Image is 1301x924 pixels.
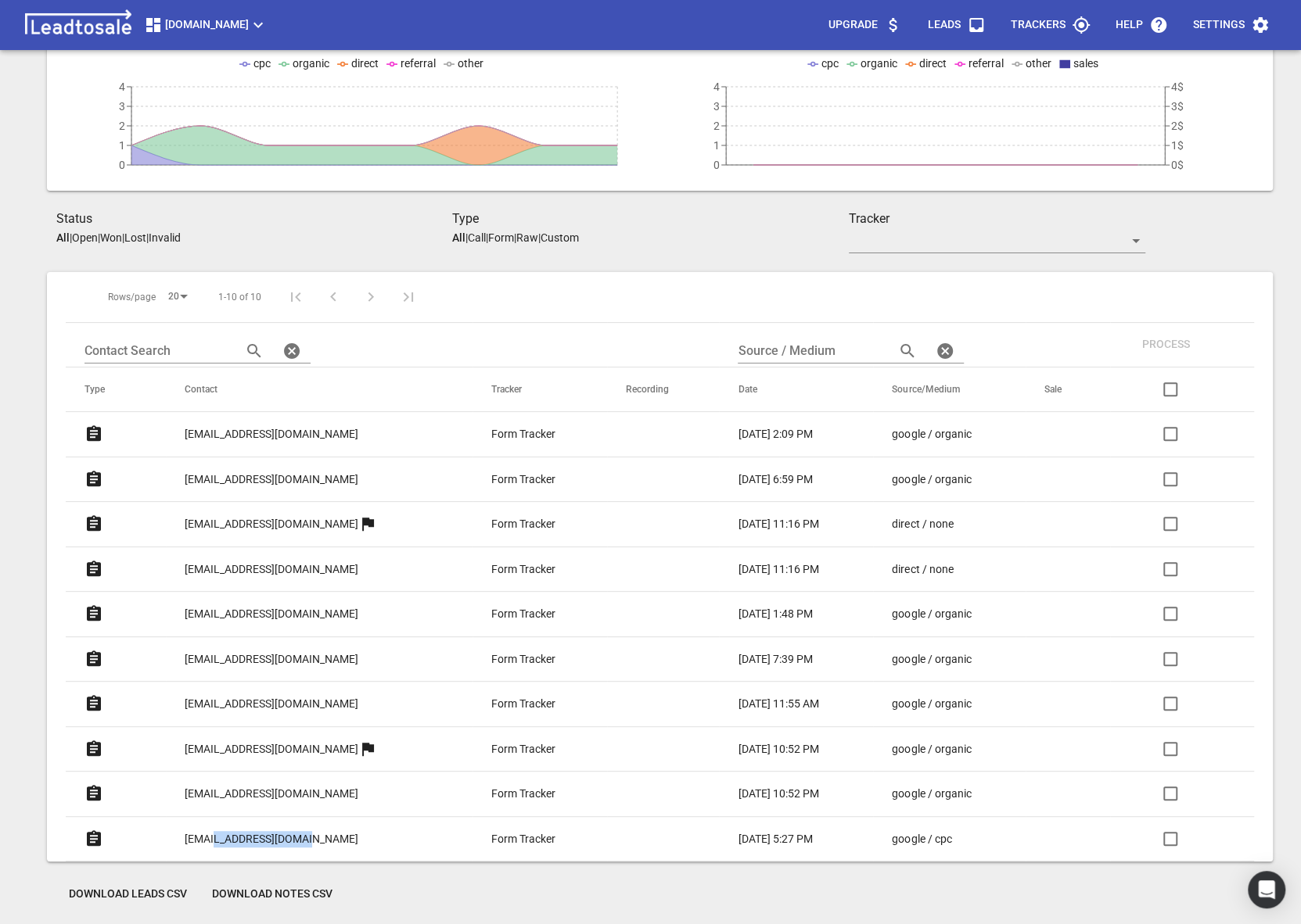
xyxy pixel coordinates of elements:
[738,696,829,712] a: [DATE] 11:55 AM
[185,831,358,847] p: [EMAIL_ADDRESS][DOMAIN_NAME]
[473,367,607,412] th: Tracker
[892,651,971,668] p: google / organic
[69,886,187,902] span: Download Leads CSV
[98,231,100,244] span: |
[491,426,563,442] a: Form Tracker
[185,741,358,757] p: [EMAIL_ADDRESS][DOMAIN_NAME]
[66,367,166,412] th: Type
[185,505,358,543] a: [EMAIL_ADDRESS][DOMAIN_NAME]
[218,291,261,304] span: 1-10 of 10
[516,231,538,244] p: Raw
[84,424,103,443] svg: Form
[185,550,358,589] a: [EMAIL_ADDRESS][DOMAIN_NAME]
[892,471,982,488] a: google / organic
[401,57,436,70] span: referral
[1171,100,1184,113] tspan: 3$
[892,831,951,847] p: google / cpc
[1011,17,1066,33] p: Trackers
[1171,159,1184,171] tspan: 0$
[892,696,971,712] p: google / organic
[1116,17,1143,33] p: Help
[185,696,358,712] p: [EMAIL_ADDRESS][DOMAIN_NAME]
[293,57,329,70] span: organic
[892,786,971,802] p: google / organic
[84,784,103,803] svg: Form
[84,740,103,758] svg: Form
[56,210,452,228] h3: Status
[468,231,486,244] p: Call
[124,231,146,244] p: Lost
[738,651,812,668] p: [DATE] 7:39 PM
[738,561,818,578] p: [DATE] 11:16 PM
[738,471,812,488] p: [DATE] 6:59 PM
[892,471,971,488] p: google / organic
[491,741,555,757] p: Form Tracker
[719,367,873,412] th: Date
[491,831,555,847] p: Form Tracker
[738,651,829,668] a: [DATE] 7:39 PM
[738,516,829,532] a: [DATE] 11:16 PM
[119,159,125,171] tspan: 0
[185,426,358,442] p: [EMAIL_ADDRESS][DOMAIN_NAME]
[491,516,555,532] p: Form Tracker
[84,470,103,489] svg: Form
[84,694,103,713] svg: Form
[713,159,720,171] tspan: 0
[70,231,72,244] span: |
[166,367,473,412] th: Contact
[358,514,377,533] svg: More than one lead from this user
[738,786,829,802] a: [DATE] 10:52 PM
[1171,139,1184,152] tspan: 1$
[138,9,274,41] button: [DOMAIN_NAME]
[713,100,720,113] tspan: 3
[491,651,563,668] a: Form Tracker
[199,880,345,908] button: Download Notes CSV
[491,651,555,668] p: Form Tracker
[821,57,839,70] span: cpc
[144,16,268,34] span: [DOMAIN_NAME]
[465,231,468,244] span: |
[491,696,555,712] p: Form Tracker
[1073,57,1098,70] span: sales
[491,786,555,802] p: Form Tracker
[738,831,829,847] a: [DATE] 5:27 PM
[928,17,961,33] p: Leads
[212,886,332,902] span: Download Notes CSV
[738,741,829,757] a: [DATE] 10:52 PM
[541,231,579,244] p: Custom
[491,561,563,578] a: Form Tracker
[56,231,70,244] aside: All
[185,820,358,858] a: [EMAIL_ADDRESS][DOMAIN_NAME]
[119,81,125,93] tspan: 4
[861,57,897,70] span: organic
[738,696,818,712] p: [DATE] 11:55 AM
[185,640,358,679] a: [EMAIL_ADDRESS][DOMAIN_NAME]
[892,426,982,442] a: google / organic
[119,139,125,152] tspan: 1
[1248,871,1285,908] div: Open Intercom Messenger
[607,367,719,412] th: Recording
[351,57,379,70] span: direct
[892,786,982,802] a: google / organic
[491,561,555,578] p: Form Tracker
[713,81,720,93] tspan: 4
[56,880,199,908] button: Download Leads CSV
[538,231,541,244] span: |
[491,741,563,757] a: Form Tracker
[149,231,181,244] p: Invalid
[100,231,122,244] p: Won
[491,471,555,488] p: Form Tracker
[738,426,829,442] a: [DATE] 2:09 PM
[122,231,124,244] span: |
[738,561,829,578] a: [DATE] 11:16 PM
[892,606,971,622] p: google / organic
[185,606,358,622] p: [EMAIL_ADDRESS][DOMAIN_NAME]
[892,831,982,847] a: google / cpc
[119,100,125,113] tspan: 3
[1171,81,1184,93] tspan: 4$
[146,231,149,244] span: |
[1026,367,1110,412] th: Sale
[185,651,358,668] p: [EMAIL_ADDRESS][DOMAIN_NAME]
[253,57,271,70] span: cpc
[185,685,358,723] a: [EMAIL_ADDRESS][DOMAIN_NAME]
